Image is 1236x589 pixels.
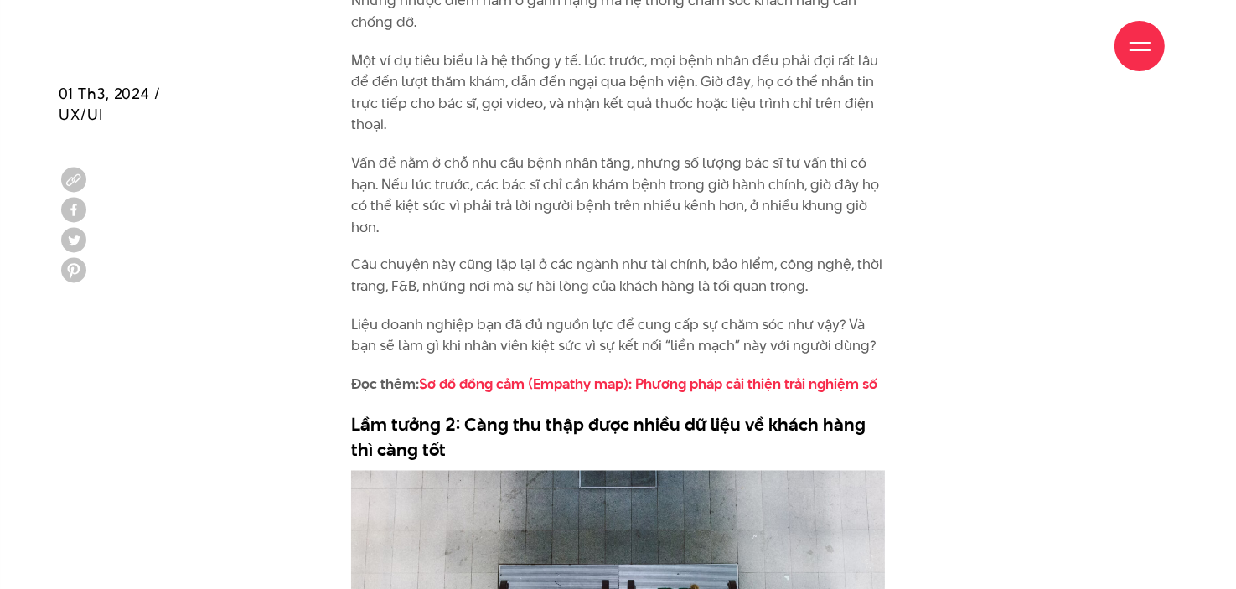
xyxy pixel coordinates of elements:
span: 01 Th3, 2024 / UX/UI [59,84,161,126]
strong: Đọc thêm: [351,375,877,395]
p: Liệu doanh nghiệp bạn đã đủ nguồn lực để cung cấp sự chăm sóc như vậy? Và bạn sẽ làm gì khi nhân ... [351,315,886,358]
h3: Lầm tưởng 2: Càng thu thập được nhiều dữ liệu về khách hàng thì càng tốt [351,412,886,462]
a: Sơ đồ đồng cảm (Empathy map): Phương pháp cải thiện trải nghiệm số [419,375,877,395]
p: Vấn đề nằm ở chỗ nhu cầu bệnh nhân tăng, nhưng số lượng bác sĩ tư vấn thì có hạn. Nếu lúc trước, ... [351,152,886,238]
p: Một ví dụ tiêu biểu là hệ thống y tế. Lúc trước, mọi bệnh nhân đều phải đợi rất lâu để đến lượt t... [351,50,886,136]
p: Câu chuyện này cũng lặp lại ở các ngành như tài chính, bảo hiểm, công nghệ, thời trang, F&B, nhữn... [351,255,886,297]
